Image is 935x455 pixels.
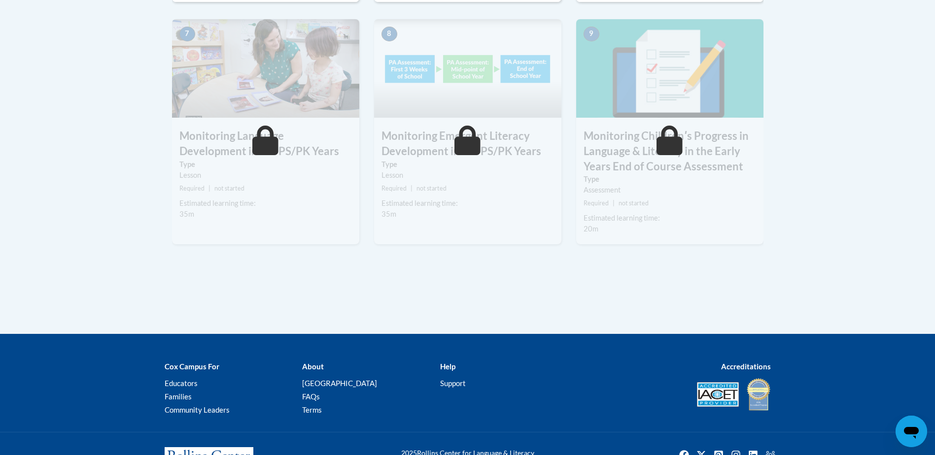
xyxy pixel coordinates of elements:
[381,27,397,41] span: 8
[416,185,447,192] span: not started
[381,170,554,181] div: Lesson
[584,174,756,185] label: Type
[721,362,771,371] b: Accreditations
[584,185,756,195] div: Assessment
[896,416,927,447] iframe: Button to launch messaging window
[302,379,377,388] a: [GEOGRAPHIC_DATA]
[302,392,320,401] a: FAQs
[208,185,210,192] span: |
[411,185,413,192] span: |
[165,392,192,401] a: Families
[302,362,324,371] b: About
[179,27,195,41] span: 7
[165,405,230,414] a: Community Leaders
[440,379,466,388] a: Support
[179,185,205,192] span: Required
[179,210,194,218] span: 35m
[172,129,359,159] h3: Monitoring Language Development in the PS/PK Years
[697,382,739,407] img: Accredited IACET® Provider
[179,159,352,170] label: Type
[746,377,771,412] img: IDA® Accredited
[584,213,756,224] div: Estimated learning time:
[584,27,599,41] span: 9
[381,198,554,209] div: Estimated learning time:
[214,185,244,192] span: not started
[165,379,198,388] a: Educators
[172,19,359,118] img: Course Image
[374,19,561,118] img: Course Image
[179,198,352,209] div: Estimated learning time:
[613,199,615,207] span: |
[619,199,649,207] span: not started
[381,210,396,218] span: 35m
[381,185,407,192] span: Required
[165,362,219,371] b: Cox Campus For
[374,129,561,159] h3: Monitoring Emergent Literacy Development in the PS/PK Years
[584,225,598,233] span: 20m
[302,405,322,414] a: Terms
[584,199,609,207] span: Required
[440,362,455,371] b: Help
[381,159,554,170] label: Type
[576,19,763,118] img: Course Image
[576,129,763,174] h3: Monitoring Childrenʹs Progress in Language & Literacy in the Early Years End of Course Assessment
[179,170,352,181] div: Lesson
